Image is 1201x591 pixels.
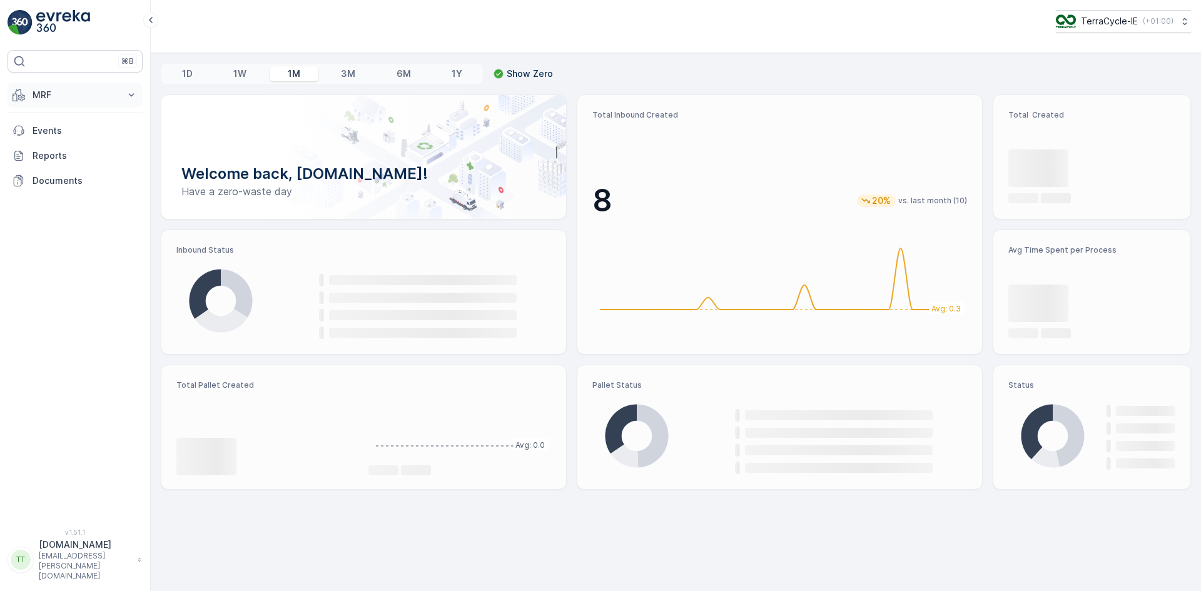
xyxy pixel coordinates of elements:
p: Total Inbound Created [592,110,967,120]
p: Have a zero-waste day [181,184,546,199]
img: logo_light-DOdMpM7g.png [36,10,90,35]
p: 1M [288,68,300,80]
button: TerraCycle-IE(+01:00) [1056,10,1191,33]
p: 1W [233,68,246,80]
p: 20% [871,194,892,207]
p: MRF [33,89,118,101]
p: Reports [33,149,138,162]
a: Events [8,118,143,143]
div: TT [11,550,31,570]
p: [DOMAIN_NAME] [39,538,131,551]
p: ⌘B [121,56,134,66]
button: MRF [8,83,143,108]
a: Documents [8,168,143,193]
img: TC_CKGxpWm.png [1056,14,1076,28]
span: v 1.51.1 [8,528,143,536]
p: 3M [341,68,355,80]
p: Documents [33,174,138,187]
p: Show Zero [507,68,553,80]
p: 1Y [452,68,462,80]
p: Pallet Status [592,380,967,390]
p: Welcome back, [DOMAIN_NAME]! [181,164,546,184]
img: logo [8,10,33,35]
p: Status [1008,380,1175,390]
p: vs. last month (10) [898,196,967,206]
p: TerraCycle-IE [1081,15,1138,28]
p: Events [33,124,138,137]
p: Total Created [1008,110,1175,120]
p: 6M [397,68,411,80]
p: Inbound Status [176,245,551,255]
p: 8 [592,182,612,220]
button: TT[DOMAIN_NAME][EMAIL_ADDRESS][PERSON_NAME][DOMAIN_NAME] [8,538,143,581]
p: Total Pallet Created [176,380,358,390]
p: 1D [182,68,193,80]
p: ( +01:00 ) [1143,16,1173,26]
p: [EMAIL_ADDRESS][PERSON_NAME][DOMAIN_NAME] [39,551,131,581]
a: Reports [8,143,143,168]
p: Avg Time Spent per Process [1008,245,1175,255]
